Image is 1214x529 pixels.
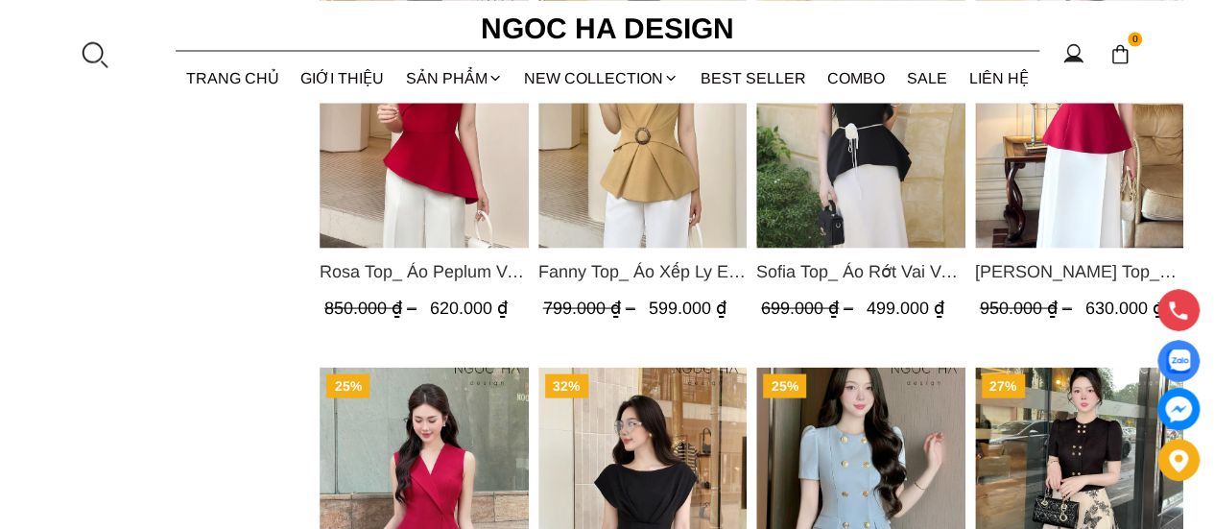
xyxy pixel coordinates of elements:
span: Fanny Top_ Áo Xếp Ly Eo Sát Nách Màu Bee A1068 [537,257,747,284]
span: 799.000 ₫ [542,298,639,317]
a: Combo [817,52,896,103]
span: 699.000 ₫ [761,298,858,317]
span: 620.000 ₫ [430,298,508,317]
a: LIÊN HỆ [958,52,1039,103]
a: TRANG CHỦ [176,52,291,103]
a: SALE [896,52,959,103]
a: BEST SELLER [690,52,818,103]
img: Display image [1166,349,1190,373]
a: Ngoc Ha Design [464,5,751,51]
a: NEW COLLECTION [513,52,690,103]
span: Rosa Top_ Áo Peplum Vai Lệch Xếp Ly Màu Đỏ A1064 [320,257,529,284]
img: img-CART-ICON-ksit0nf1 [1109,43,1131,64]
span: 0 [1128,32,1143,47]
a: Link to Rosa Top_ Áo Peplum Vai Lệch Xếp Ly Màu Đỏ A1064 [320,257,529,284]
span: 599.000 ₫ [648,298,726,317]
a: GIỚI THIỆU [290,52,395,103]
span: 950.000 ₫ [979,298,1076,317]
span: 499.000 ₫ [867,298,944,317]
a: messenger [1157,388,1200,430]
span: 850.000 ₫ [324,298,421,317]
a: Link to Sofia Top_ Áo Rớt Vai Vạt Rủ Màu Đỏ A428 [756,257,965,284]
span: [PERSON_NAME] Top_ Áo Peplum Mix Cổ trắng Màu Đỏ A1054 [974,257,1183,284]
div: SẢN PHẨM [395,52,514,103]
span: 630.000 ₫ [1084,298,1162,317]
a: Display image [1157,340,1200,382]
a: Link to Sara Top_ Áo Peplum Mix Cổ trắng Màu Đỏ A1054 [974,257,1183,284]
a: Link to Fanny Top_ Áo Xếp Ly Eo Sát Nách Màu Bee A1068 [537,257,747,284]
span: Sofia Top_ Áo Rớt Vai Vạt Rủ Màu Đỏ A428 [756,257,965,284]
